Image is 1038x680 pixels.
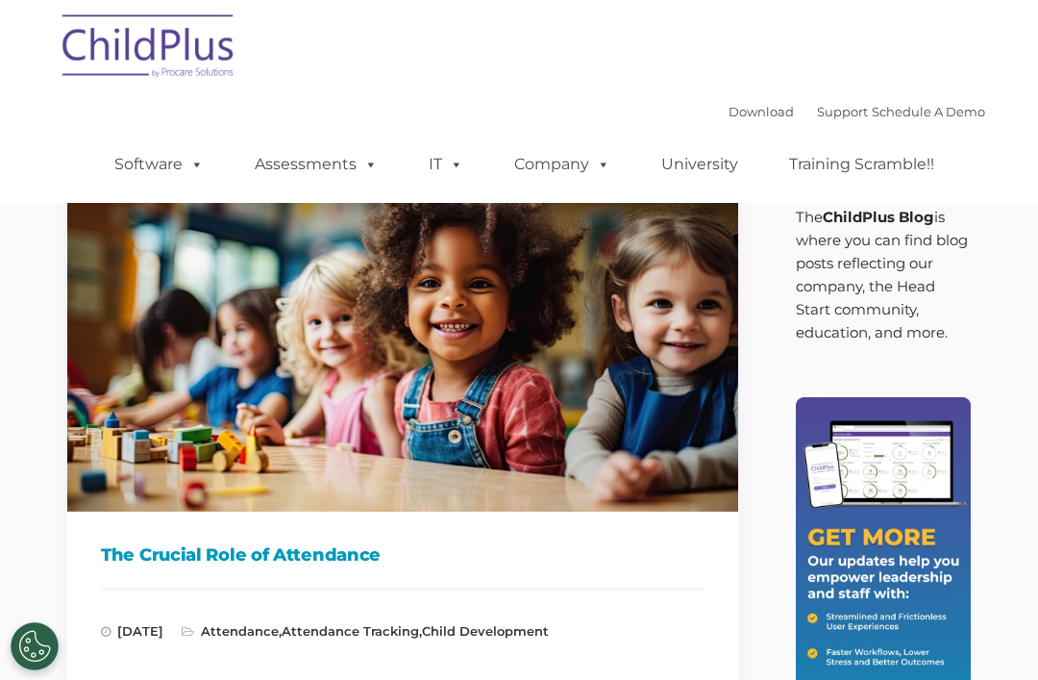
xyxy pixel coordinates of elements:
[642,145,757,184] a: University
[817,104,868,119] a: Support
[182,623,549,639] span: , ,
[729,104,985,119] font: |
[11,622,59,670] button: Cookies Settings
[282,623,419,639] a: Attendance Tracking
[53,1,245,97] img: ChildPlus by Procare Solutions
[796,206,972,344] p: The is where you can find blog posts reflecting our company, the Head Start community, education,...
[770,145,953,184] a: Training Scramble!!
[409,145,482,184] a: IT
[235,145,397,184] a: Assessments
[67,135,738,512] img: ChildPlus - The Crucial Role of Attendance
[101,623,163,639] span: [DATE]
[729,104,794,119] a: Download
[495,145,630,184] a: Company
[823,208,934,226] strong: ChildPlus Blog
[201,623,279,639] a: Attendance
[872,104,985,119] a: Schedule A Demo
[101,541,704,569] h1: The Crucial Role of Attendance
[95,145,223,184] a: Software
[422,623,549,639] a: Child Development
